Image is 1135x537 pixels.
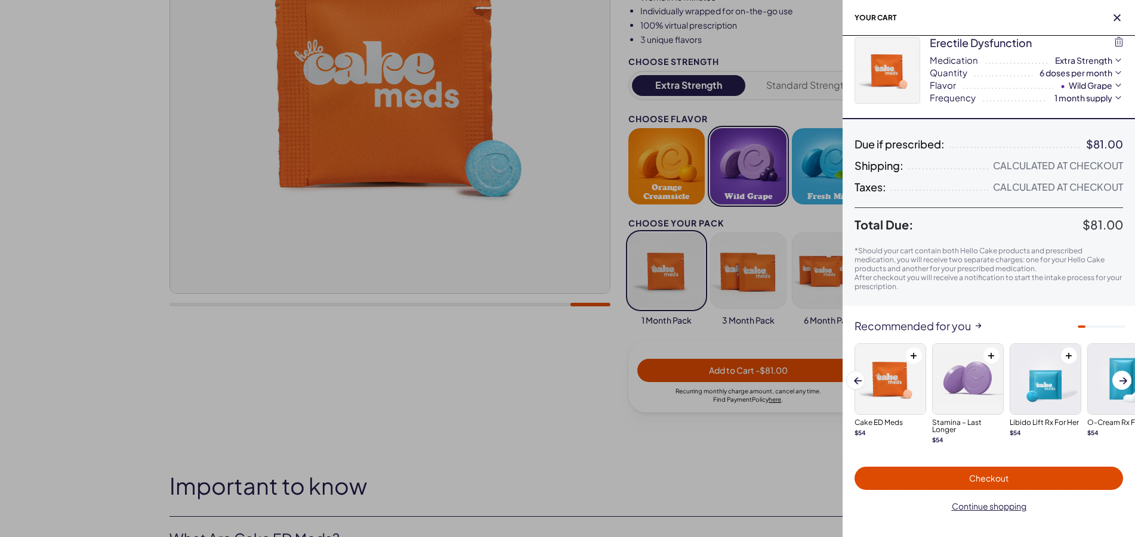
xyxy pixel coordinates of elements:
[855,218,1082,232] span: Total Due:
[932,343,1004,444] a: Stamina – Last LongerStamina – Last Longer$54
[1082,217,1123,232] span: $81.00
[855,344,926,414] img: Cake ED Meds
[855,246,1123,273] p: *Should your cart contain both Hello Cake products and prescribed medication, you will receive tw...
[952,501,1026,511] span: Continue shopping
[930,79,956,91] span: Flavor
[930,54,978,66] span: Medication
[855,181,886,193] span: Taxes:
[1087,429,1099,436] strong: $ 54
[993,181,1123,193] div: Calculated at Checkout
[1010,343,1081,437] a: Libido Lift Rx For HerLibido Lift Rx For Her$54
[855,273,1122,291] span: After checkout you will receive a notification to start the intake process for your prescription.
[855,38,920,103] img: iownh4V3nGbUiJ6P030JsbkObMcuQxHiuDxmy1iN.webp
[993,160,1123,172] div: Calculated at Checkout
[855,343,926,437] a: Cake ED MedsCake ED Meds$54
[1010,429,1021,436] strong: $ 54
[843,320,1135,332] div: Recommended for you
[855,160,903,172] span: Shipping:
[855,429,866,436] strong: $ 54
[855,138,945,150] span: Due if prescribed:
[855,467,1123,490] button: Checkout
[932,436,943,443] strong: $ 54
[932,419,1004,433] h3: Stamina – Last Longer
[930,35,1032,50] div: Erectile Dysfunction
[855,419,926,426] h3: Cake ED Meds
[930,66,967,79] span: Quantity
[933,344,1003,414] img: Stamina – Last Longer
[1010,419,1081,426] h3: Libido Lift Rx For Her
[855,495,1123,518] button: Continue shopping
[930,91,976,104] span: Frequency
[1086,138,1123,150] div: $81.00
[1010,344,1081,414] img: Libido Lift Rx For Her
[969,473,1008,483] span: Checkout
